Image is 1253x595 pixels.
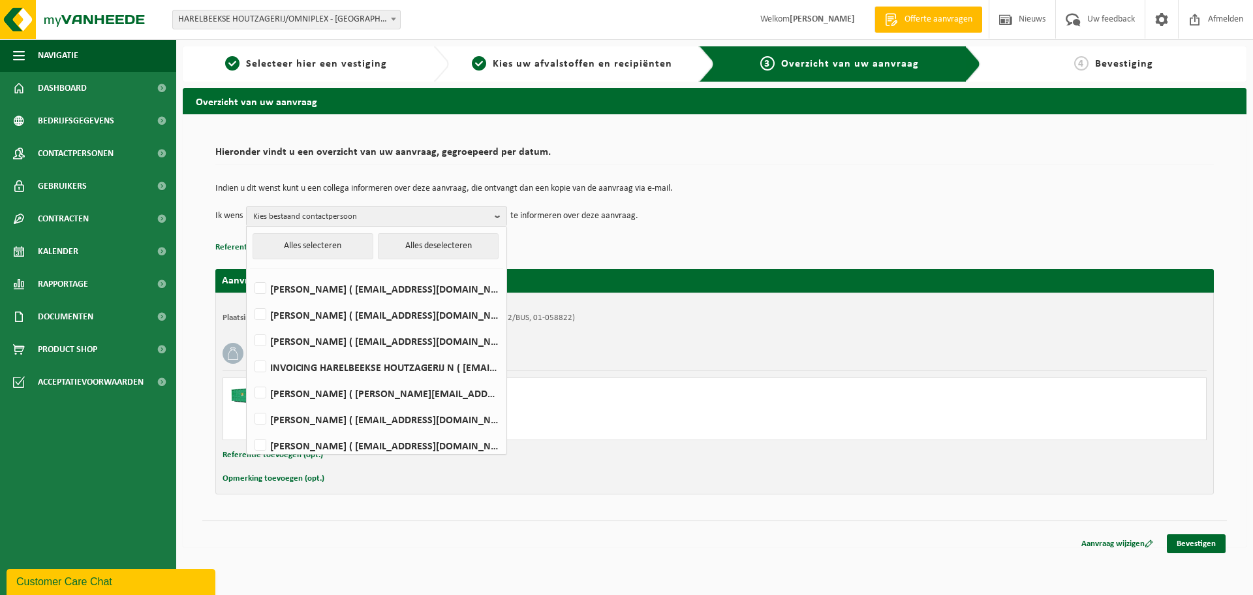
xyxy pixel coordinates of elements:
button: Opmerking toevoegen (opt.) [223,470,324,487]
span: Product Shop [38,333,97,366]
p: Ik wens [215,206,243,226]
label: [PERSON_NAME] ( [PERSON_NAME][EMAIL_ADDRESS][DOMAIN_NAME] ) [252,383,500,403]
span: Kies bestaand contactpersoon [253,207,489,227]
iframe: chat widget [7,566,218,595]
a: Aanvraag wijzigen [1072,534,1163,553]
a: Offerte aanvragen [874,7,982,33]
span: Overzicht van uw aanvraag [781,59,919,69]
label: [PERSON_NAME] ( [EMAIL_ADDRESS][DOMAIN_NAME] ) [252,436,500,455]
label: [PERSON_NAME] ( [EMAIL_ADDRESS][DOMAIN_NAME] ) [252,305,500,325]
span: Offerte aanvragen [901,13,976,26]
a: 2Kies uw afvalstoffen en recipiënten [456,56,689,72]
button: Referentie toevoegen (opt.) [215,239,316,256]
h2: Hieronder vindt u een overzicht van uw aanvraag, gegroepeerd per datum. [215,147,1214,165]
p: te informeren over deze aanvraag. [510,206,638,226]
img: HK-XC-30-GN-00.png [230,385,269,404]
span: Kalender [38,235,78,268]
span: 4 [1074,56,1089,71]
a: Bevestigen [1167,534,1226,553]
span: Gebruikers [38,170,87,202]
h2: Overzicht van uw aanvraag [183,88,1246,114]
span: Kies uw afvalstoffen en recipiënten [493,59,672,69]
span: Contracten [38,202,89,235]
label: [PERSON_NAME] ( [EMAIL_ADDRESS][DOMAIN_NAME] ) [252,410,500,429]
span: Contactpersonen [38,137,114,170]
span: Selecteer hier een vestiging [246,59,387,69]
span: Bevestiging [1095,59,1153,69]
button: Referentie toevoegen (opt.) [223,447,323,464]
strong: Plaatsingsadres: [223,314,279,322]
span: 2 [472,56,486,71]
div: Aantal: 1 [282,423,767,433]
a: 1Selecteer hier een vestiging [189,56,423,72]
span: HARELBEEKSE HOUTZAGERIJ/OMNIPLEX - HARELBEKE [173,10,400,29]
label: INVOICING HARELBEEKSE HOUTZAGERIJ N ( [EMAIL_ADDRESS][DOMAIN_NAME] ) [252,357,500,377]
button: Alles deselecteren [378,233,499,259]
p: Indien u dit wenst kunt u een collega informeren over deze aanvraag, die ontvangt dan een kopie v... [215,184,1214,193]
div: Ophalen en plaatsen lege container [282,406,767,416]
span: 3 [760,56,775,71]
strong: Aanvraag voor [DATE] [222,276,320,286]
button: Alles selecteren [253,233,373,259]
span: Dashboard [38,72,87,105]
label: [PERSON_NAME] ( [EMAIL_ADDRESS][DOMAIN_NAME] ) [252,331,500,351]
span: Documenten [38,300,93,333]
span: Rapportage [38,268,88,300]
strong: [PERSON_NAME] [790,14,855,24]
span: HARELBEEKSE HOUTZAGERIJ/OMNIPLEX - HARELBEKE [172,10,401,29]
button: Kies bestaand contactpersoon [246,206,507,226]
span: Navigatie [38,39,78,72]
label: [PERSON_NAME] ( [EMAIL_ADDRESS][DOMAIN_NAME] ) [252,279,500,298]
span: 1 [225,56,240,71]
span: Acceptatievoorwaarden [38,366,144,398]
span: Bedrijfsgegevens [38,105,114,137]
